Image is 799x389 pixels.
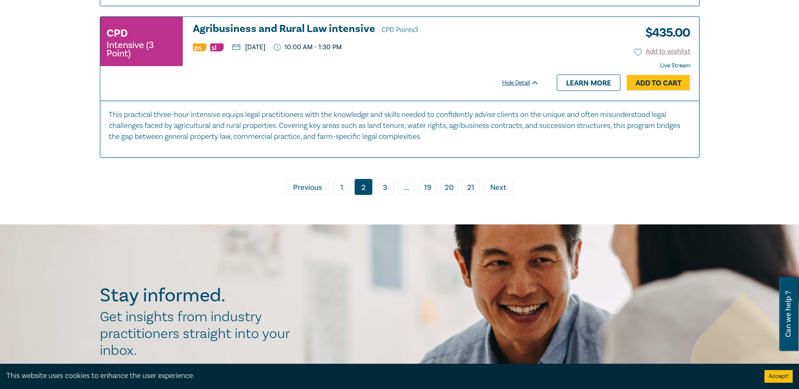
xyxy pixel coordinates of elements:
a: Agribusiness and Rural Law intensive CPD Points3 [193,23,539,36]
a: 3 [376,179,394,195]
p: 10:00 AM - 1:30 PM [274,43,342,51]
img: Professional Skills [193,43,206,51]
h3: $ 435.00 [639,23,690,43]
strong: Live Stream [660,62,690,69]
span: Next [490,182,506,193]
h3: CPD [107,26,128,41]
button: Add to wishlist [634,47,690,56]
img: Substantive Law [210,43,224,51]
h2: Get insights from industry practitioners straight into your inbox. [100,309,299,359]
div: Hide Detail [502,79,548,87]
h2: Stay informed. [100,285,299,306]
div: This website uses cookies to enhance the user experience. [6,370,752,381]
a: 20 [441,179,458,195]
p: [DATE] [232,44,265,51]
span: Can we help ? [784,282,792,346]
span: CPD Points 3 [382,26,418,34]
span: Previous [293,182,322,193]
a: 19 [419,179,437,195]
small: Intensive (3 Point) [107,41,176,58]
a: 1 [333,179,351,195]
span: ... [398,179,415,195]
p: This practical three-hour intensive equips legal practitioners with the knowledge and skills need... [109,109,691,142]
a: 21 [462,179,480,195]
a: Add to Cart [627,75,690,91]
a: Next [484,179,513,195]
button: Accept cookies [764,370,793,383]
a: Learn more [557,75,620,91]
a: Previous [286,179,329,195]
a: 2 [355,179,372,195]
h3: Agribusiness and Rural Law intensive [193,23,539,36]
